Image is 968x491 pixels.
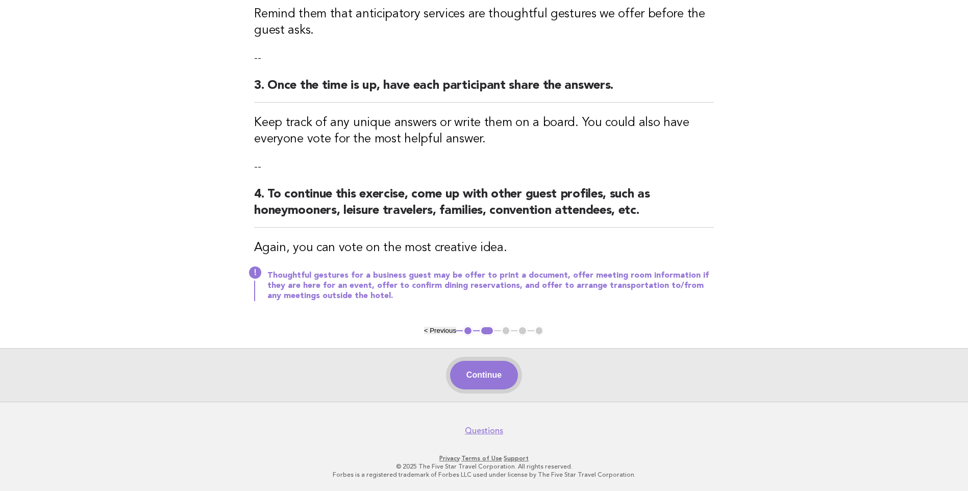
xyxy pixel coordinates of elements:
[424,327,456,334] button: < Previous
[504,455,529,462] a: Support
[172,454,797,462] p: · ·
[480,326,494,336] button: 2
[450,361,518,389] button: Continue
[463,326,473,336] button: 1
[254,240,714,256] h3: Again, you can vote on the most creative idea.
[465,426,503,436] a: Questions
[461,455,502,462] a: Terms of Use
[254,160,714,174] p: --
[439,455,460,462] a: Privacy
[254,186,714,228] h2: 4. To continue this exercise, come up with other guest profiles, such as honeymooners, leisure tr...
[172,471,797,479] p: Forbes is a registered trademark of Forbes LLC used under license by The Five Star Travel Corpora...
[172,462,797,471] p: © 2025 The Five Star Travel Corporation. All rights reserved.
[254,78,714,103] h2: 3. Once the time is up, have each participant share the answers.
[254,6,714,39] h3: Remind them that anticipatory services are thoughtful gestures we offer before the guest asks.
[267,271,714,301] p: Thoughtful gestures for a business guest may be offer to print a document, offer meeting room inf...
[254,115,714,148] h3: Keep track of any unique answers or write them on a board. You could also have everyone vote for ...
[254,51,714,65] p: --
